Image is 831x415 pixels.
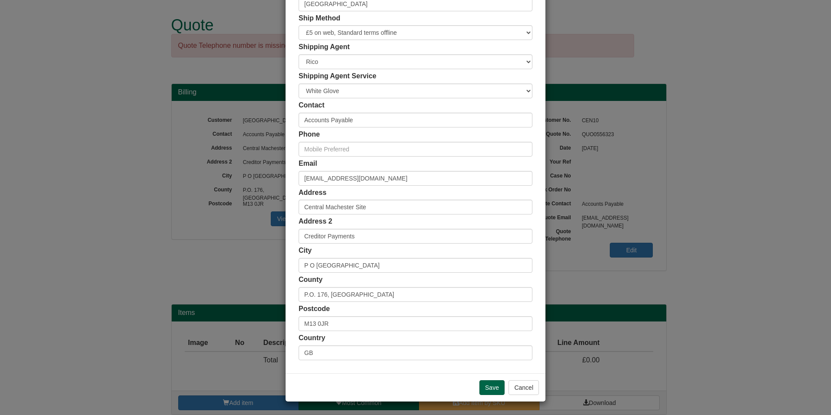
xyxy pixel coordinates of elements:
[299,275,322,285] label: County
[299,159,317,169] label: Email
[299,130,320,140] label: Phone
[479,380,505,395] input: Save
[299,333,325,343] label: Country
[299,188,326,198] label: Address
[299,142,532,157] input: Mobile Preferred
[299,100,325,110] label: Contact
[509,380,539,395] button: Cancel
[299,246,312,256] label: City
[299,217,332,227] label: Address 2
[299,71,376,81] label: Shipping Agent Service
[299,13,340,23] label: Ship Method
[299,304,330,314] label: Postcode
[299,42,350,52] label: Shipping Agent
